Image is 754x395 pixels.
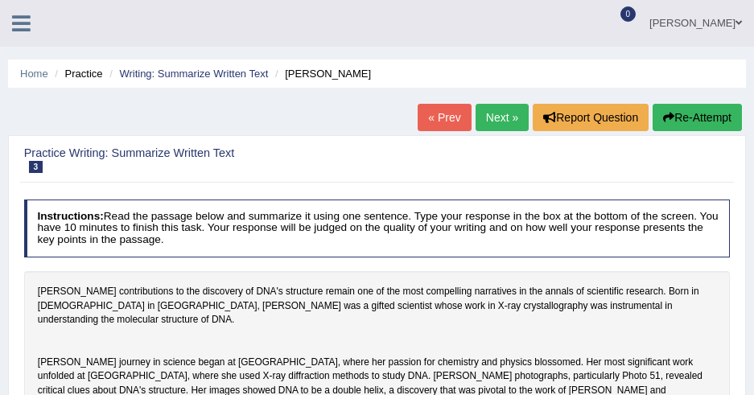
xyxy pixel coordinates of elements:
li: Practice [51,66,102,81]
a: « Prev [418,104,471,131]
button: Re-Attempt [653,104,742,131]
a: Next » [476,104,529,131]
a: Home [20,68,48,80]
li: [PERSON_NAME] [271,66,371,81]
b: Instructions: [37,210,103,222]
span: 3 [29,161,43,173]
button: Report Question [533,104,649,131]
h4: Read the passage below and summarize it using one sentence. Type your response in the box at the ... [24,200,731,257]
a: Writing: Summarize Written Text [119,68,268,80]
span: 0 [620,6,637,22]
h2: Practice Writing: Summarize Written Text [24,147,462,174]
